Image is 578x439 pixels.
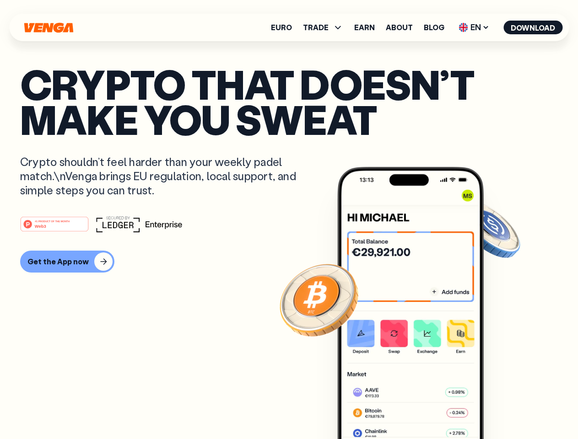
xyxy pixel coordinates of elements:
span: TRADE [303,22,343,33]
a: Blog [424,24,444,31]
button: Download [503,21,562,34]
button: Get the App now [20,251,114,273]
a: Earn [354,24,375,31]
tspan: #1 PRODUCT OF THE MONTH [35,219,70,222]
svg: Home [23,22,74,33]
img: flag-uk [459,23,468,32]
a: About [386,24,413,31]
a: #1 PRODUCT OF THE MONTHWeb3 [20,222,89,234]
div: Get the App now [27,257,89,266]
a: Euro [271,24,292,31]
img: Bitcoin [278,258,360,341]
a: Get the App now [20,251,558,273]
span: EN [455,20,492,35]
span: TRADE [303,24,329,31]
p: Crypto shouldn’t feel harder than your weekly padel match.\nVenga brings EU regulation, local sup... [20,155,309,198]
p: Crypto that doesn’t make you sweat [20,66,558,136]
img: USDC coin [456,197,522,262]
tspan: Web3 [35,223,46,228]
